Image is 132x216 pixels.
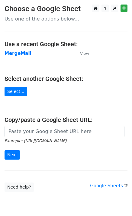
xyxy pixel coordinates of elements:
h3: Choose a Google Sheet [5,5,127,13]
a: View [74,51,89,56]
h4: Select another Google Sheet: [5,75,127,82]
small: Example: [URL][DOMAIN_NAME] [5,138,66,143]
a: Google Sheets [90,183,127,189]
small: View [80,51,89,56]
a: MergeMail [5,51,31,56]
h4: Copy/paste a Google Sheet URL: [5,116,127,123]
a: Select... [5,87,27,96]
input: Paste your Google Sheet URL here [5,126,124,137]
input: Next [5,150,20,160]
iframe: Chat Widget [102,187,132,216]
h4: Use a recent Google Sheet: [5,40,127,48]
a: Need help? [5,183,34,192]
p: Use one of the options below... [5,16,127,22]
